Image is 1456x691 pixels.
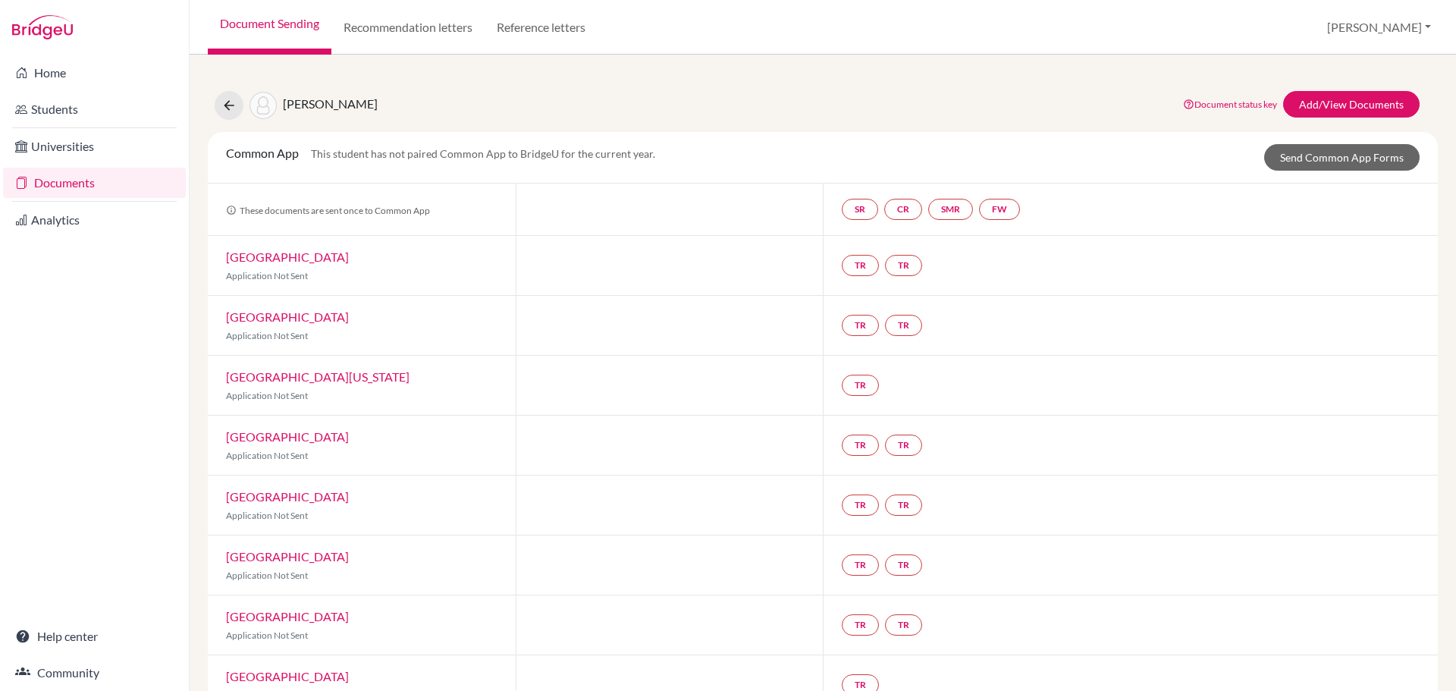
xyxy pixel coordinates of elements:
a: Home [3,58,186,88]
a: CR [884,199,922,220]
a: TR [842,554,879,576]
span: Application Not Sent [226,390,308,401]
a: [GEOGRAPHIC_DATA] [226,669,349,683]
a: Documents [3,168,186,198]
a: [GEOGRAPHIC_DATA] [226,489,349,504]
span: Common App [226,146,299,160]
a: [GEOGRAPHIC_DATA] [226,609,349,623]
img: Bridge-U [12,15,73,39]
a: Analytics [3,205,186,235]
a: [GEOGRAPHIC_DATA] [226,250,349,264]
a: [GEOGRAPHIC_DATA] [226,549,349,564]
a: TR [885,435,922,456]
a: [GEOGRAPHIC_DATA] [226,429,349,444]
span: Application Not Sent [226,510,308,521]
a: TR [842,435,879,456]
a: Universities [3,131,186,162]
a: TR [885,554,922,576]
span: Application Not Sent [226,570,308,581]
a: TR [842,375,879,396]
a: TR [885,614,922,636]
span: Application Not Sent [226,630,308,641]
a: SR [842,199,878,220]
a: [GEOGRAPHIC_DATA][US_STATE] [226,369,409,384]
span: Application Not Sent [226,330,308,341]
a: TR [885,315,922,336]
a: [GEOGRAPHIC_DATA] [226,309,349,324]
a: SMR [928,199,973,220]
a: TR [842,495,879,516]
button: [PERSON_NAME] [1320,13,1438,42]
a: Help center [3,621,186,652]
a: Community [3,658,186,688]
span: These documents are sent once to Common App [226,205,430,216]
span: This student has not paired Common App to BridgeU for the current year. [311,147,655,160]
a: TR [842,255,879,276]
a: Send Common App Forms [1264,144,1420,171]
a: Add/View Documents [1283,91,1420,118]
a: Document status key [1183,99,1277,110]
a: TR [885,495,922,516]
span: Application Not Sent [226,270,308,281]
a: TR [842,614,879,636]
span: [PERSON_NAME] [283,96,378,111]
span: Application Not Sent [226,450,308,461]
a: TR [885,255,922,276]
a: FW [979,199,1020,220]
a: Students [3,94,186,124]
a: TR [842,315,879,336]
